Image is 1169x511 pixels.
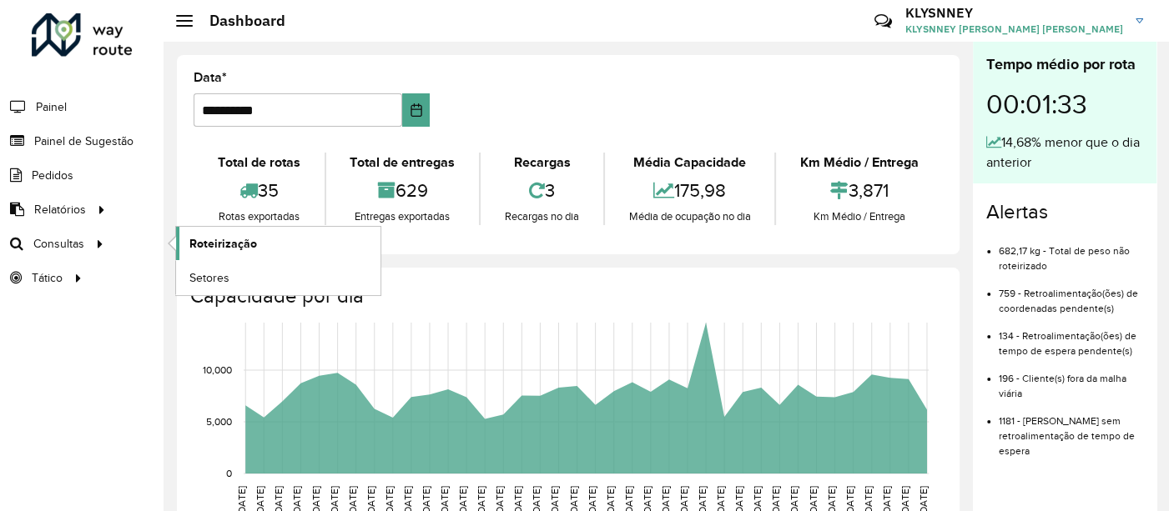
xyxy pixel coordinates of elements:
[986,53,1143,76] div: Tempo médio por rota
[905,22,1123,37] span: KLYSNNEY [PERSON_NAME] [PERSON_NAME]
[609,208,771,225] div: Média de ocupação no dia
[189,269,229,287] span: Setores
[34,201,86,218] span: Relatórios
[193,12,285,30] h2: Dashboard
[32,269,63,287] span: Tático
[190,284,943,308] h4: Capacidade por dia
[32,167,73,184] span: Pedidos
[986,200,1143,224] h4: Alertas
[36,98,67,116] span: Painel
[206,416,232,427] text: 5,000
[999,401,1143,458] li: 1181 - [PERSON_NAME] sem retroalimentação de tempo de espera
[198,173,320,208] div: 35
[986,133,1143,173] div: 14,68% menor que o dia anterior
[999,358,1143,401] li: 196 - Cliente(s) fora da malha viária
[189,235,257,253] span: Roteirização
[905,5,1123,21] h3: KLYSNNEY
[999,231,1143,273] li: 682,17 kg - Total de peso não roteirizado
[999,316,1143,358] li: 134 - Retroalimentação(ões) de tempo de espera pendente(s)
[986,76,1143,133] div: 00:01:33
[198,208,320,225] div: Rotas exportadas
[176,261,380,294] a: Setores
[609,173,771,208] div: 175,98
[203,364,232,375] text: 10,000
[226,468,232,478] text: 0
[198,153,320,173] div: Total de rotas
[176,227,380,260] a: Roteirização
[330,153,476,173] div: Total de entregas
[485,173,599,208] div: 3
[609,153,771,173] div: Média Capacidade
[194,68,227,88] label: Data
[34,133,134,150] span: Painel de Sugestão
[780,153,939,173] div: Km Médio / Entrega
[402,93,430,127] button: Choose Date
[999,273,1143,316] li: 759 - Retroalimentação(ões) de coordenadas pendente(s)
[33,235,84,253] span: Consultas
[780,208,939,225] div: Km Médio / Entrega
[780,173,939,208] div: 3,871
[330,173,476,208] div: 629
[485,208,599,225] div: Recargas no dia
[330,208,476,225] div: Entregas exportadas
[865,3,901,39] a: Contato Rápido
[485,153,599,173] div: Recargas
